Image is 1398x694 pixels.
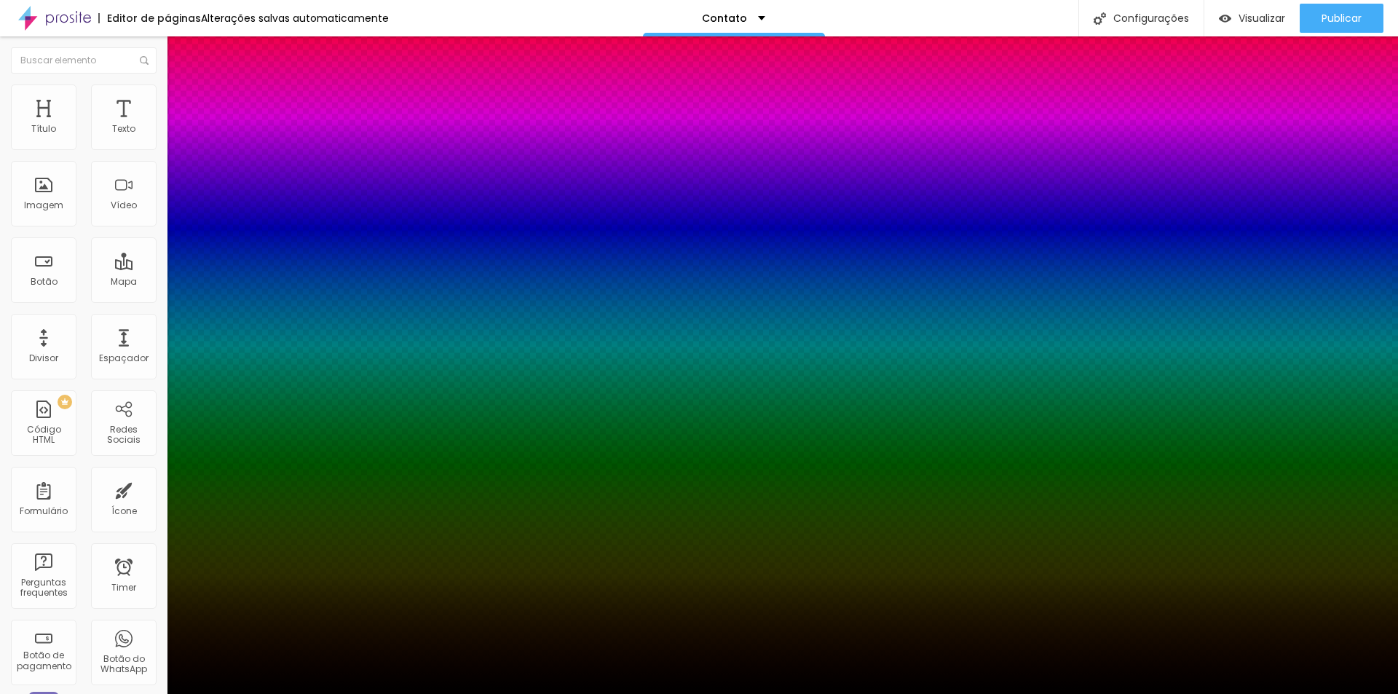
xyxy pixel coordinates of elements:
[98,13,201,23] div: Editor de páginas
[111,583,136,593] div: Timer
[1219,12,1231,25] img: view-1.svg
[95,654,152,675] div: Botão do WhatsApp
[140,56,149,65] img: Icone
[1322,12,1362,24] span: Publicar
[99,353,149,363] div: Espaçador
[29,353,58,363] div: Divisor
[1204,4,1300,33] button: Visualizar
[702,13,747,23] p: Contato
[11,47,157,74] input: Buscar elemento
[15,425,72,446] div: Código HTML
[31,277,58,287] div: Botão
[1300,4,1383,33] button: Publicar
[20,506,68,516] div: Formulário
[111,506,137,516] div: Ícone
[95,425,152,446] div: Redes Sociais
[201,13,389,23] div: Alterações salvas automaticamente
[111,277,137,287] div: Mapa
[1094,12,1106,25] img: Icone
[15,577,72,599] div: Perguntas frequentes
[112,124,135,134] div: Texto
[15,650,72,671] div: Botão de pagamento
[24,200,63,210] div: Imagem
[111,200,137,210] div: Vídeo
[31,124,56,134] div: Título
[1239,12,1285,24] span: Visualizar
